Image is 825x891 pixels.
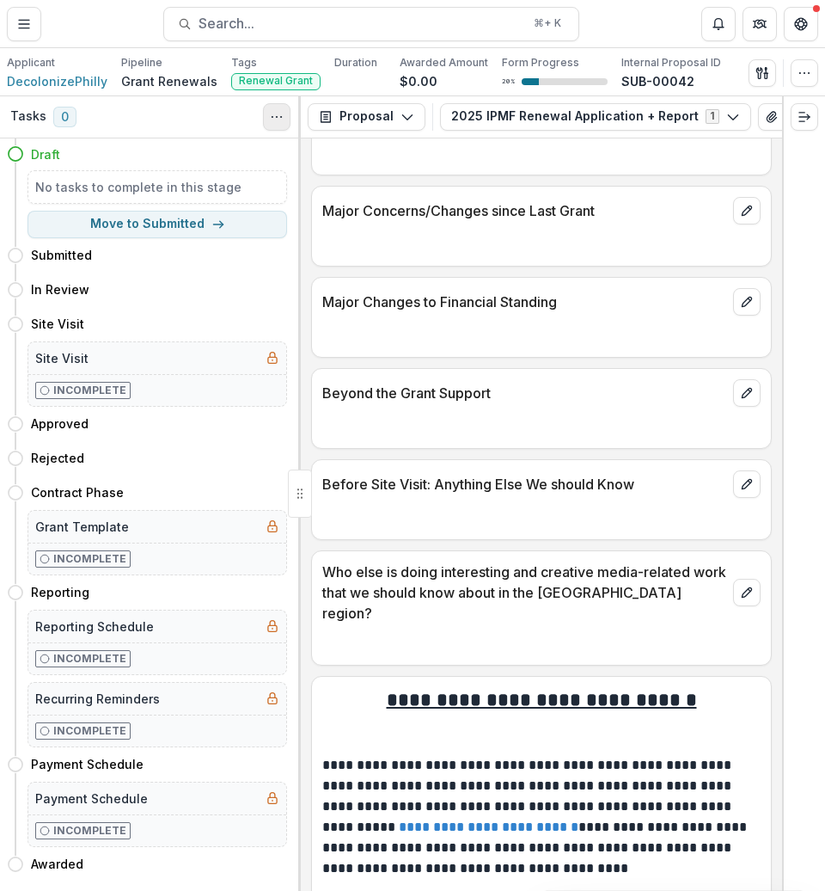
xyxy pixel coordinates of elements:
[31,280,89,298] h4: In Review
[400,55,488,71] p: Awarded Amount
[502,76,515,88] p: 20 %
[35,618,154,636] h5: Reporting Schedule
[53,651,126,667] p: Incomplete
[322,562,726,624] p: Who else is doing interesting and creative media-related work that we should know about in the [G...
[53,383,126,398] p: Incomplete
[733,197,761,224] button: edit
[758,103,785,131] button: View Attached Files
[31,315,84,333] h4: Site Visit
[31,415,89,433] h4: Approved
[701,7,736,41] button: Notifications
[502,55,579,71] p: Form Progress
[35,349,89,367] h5: Site Visit
[621,72,694,90] p: SUB-00042
[334,55,377,71] p: Duration
[322,474,726,495] p: Before Site Visit: Anything Else We should Know
[322,200,726,221] p: Major Concerns/Changes since Last Grant
[35,690,160,708] h5: Recurring Reminders
[53,723,126,739] p: Incomplete
[31,449,84,467] h4: Rejected
[322,292,726,312] p: Major Changes to Financial Standing
[53,107,76,127] span: 0
[163,7,579,41] button: Search...
[7,7,41,41] button: Toggle Menu
[31,583,89,601] h4: Reporting
[791,103,818,131] button: Expand right
[7,72,107,90] a: DecolonizePhilly
[322,383,726,403] p: Beyond the Grant Support
[733,288,761,316] button: edit
[31,246,92,264] h4: Submitted
[742,7,777,41] button: Partners
[231,55,257,71] p: Tags
[733,579,761,606] button: edit
[35,518,129,536] h5: Grant Template
[308,103,425,131] button: Proposal
[53,551,126,567] p: Incomplete
[35,178,279,196] h5: No tasks to complete in this stage
[400,72,437,90] p: $0.00
[784,7,818,41] button: Get Help
[35,790,148,808] h5: Payment Schedule
[53,823,126,839] p: Incomplete
[733,379,761,407] button: edit
[121,55,162,71] p: Pipeline
[31,755,144,773] h4: Payment Schedule
[7,55,55,71] p: Applicant
[121,72,217,90] p: Grant Renewals
[440,103,751,131] button: 2025 IPMF Renewal Application + Report1
[199,15,523,32] span: Search...
[621,55,721,71] p: Internal Proposal ID
[31,145,60,163] h4: Draft
[27,211,287,238] button: Move to Submitted
[530,14,565,33] div: ⌘ + K
[31,483,124,501] h4: Contract Phase
[31,855,83,873] h4: Awarded
[239,75,313,87] span: Renewal Grant
[10,109,46,124] h3: Tasks
[263,103,290,131] button: Toggle View Cancelled Tasks
[733,470,761,498] button: edit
